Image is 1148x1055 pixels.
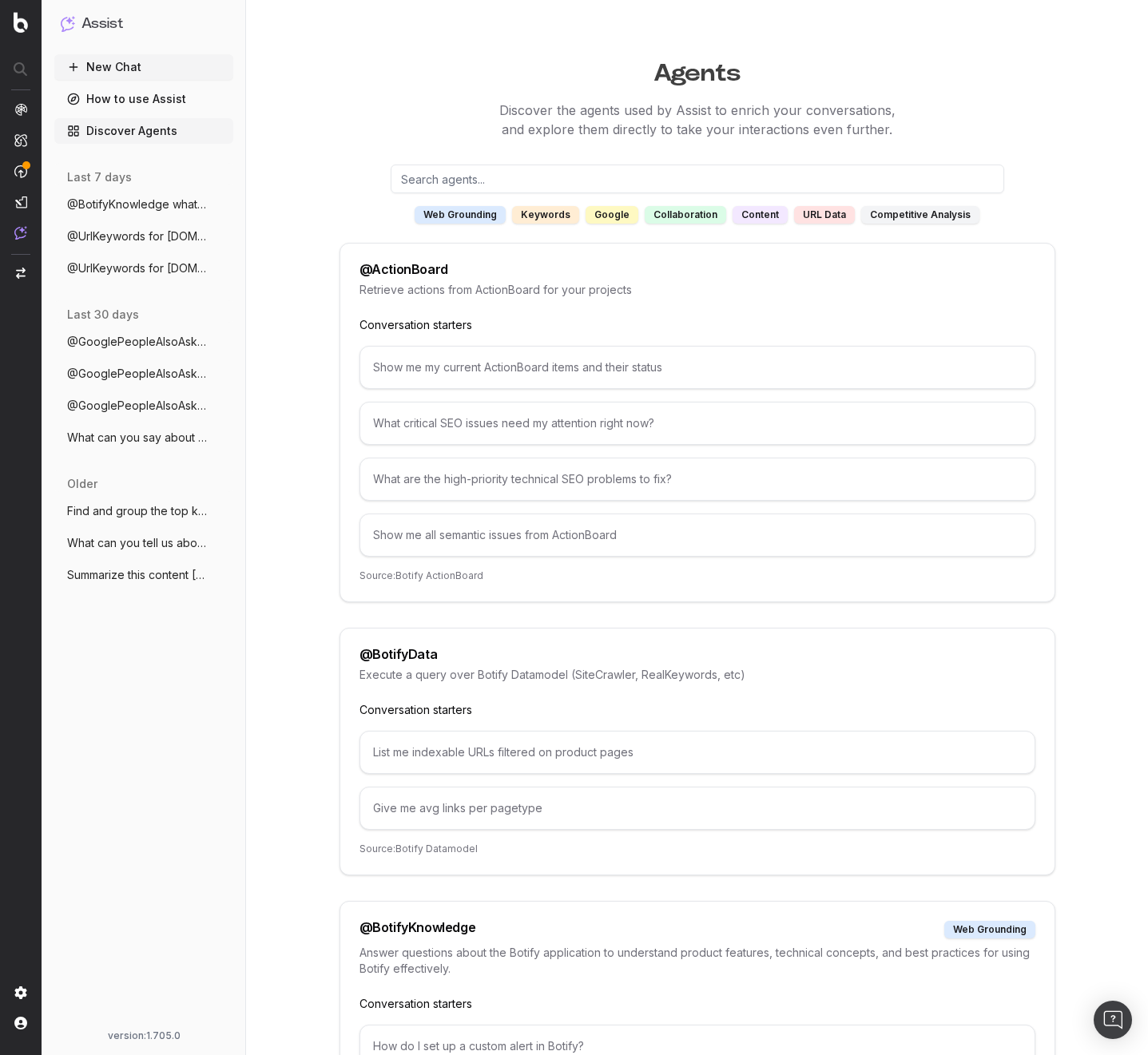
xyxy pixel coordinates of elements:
[14,12,28,33] img: Botify logo
[1094,1001,1132,1039] div: Open Intercom Messenger
[67,169,132,185] span: last 7 days
[14,133,27,147] img: Intelligence
[67,503,208,519] span: Find and group the top keywords for hack
[14,1017,27,1029] img: My account
[54,329,233,355] button: @GooglePeopleAlsoAsk show me related que
[359,648,438,660] div: @ BotifyData
[359,787,1035,830] div: Give me avg links per pagetype
[246,101,1148,139] p: Discover the agents used by Assist to enrich your conversations, and explore them directly to tak...
[359,843,1035,855] p: Source: Botify Datamodel
[54,393,233,418] button: @GooglePeopleAlsoAsk What is a LLM?
[415,206,506,224] div: web grounding
[54,562,233,588] button: Summarize this content [URL][PERSON_NAME]
[359,996,1035,1012] p: Conversation starters
[67,430,208,446] span: What can you say about [PERSON_NAME]? H
[645,206,726,224] div: collaboration
[861,206,979,224] div: competitive analysis
[54,498,233,524] button: Find and group the top keywords for hack
[16,268,26,279] img: Switch project
[54,425,233,450] button: What can you say about [PERSON_NAME]? H
[67,260,208,276] span: @UrlKeywords for [DOMAIN_NAME] last 7 da
[359,702,1035,718] p: Conversation starters
[14,226,27,240] img: Assist
[944,921,1035,938] div: web grounding
[14,986,27,999] img: Setting
[61,16,75,31] img: Assist
[359,317,1035,333] p: Conversation starters
[733,206,788,224] div: content
[359,945,1035,977] p: Answer questions about the Botify application to understand product features, technical concepts,...
[61,13,227,35] button: Assist
[61,1029,227,1042] div: version: 1.705.0
[54,192,233,217] button: @BotifyKnowledge whats bql?
[359,569,1035,582] p: Source: Botify ActionBoard
[359,667,1035,683] p: Execute a query over Botify Datamodel (SiteCrawler, RealKeywords, etc)
[67,196,208,212] span: @BotifyKnowledge whats bql?
[359,263,448,276] div: @ ActionBoard
[246,51,1148,88] h1: Agents
[512,206,579,224] div: keywords
[54,530,233,556] button: What can you tell us about [PERSON_NAME]
[54,224,233,249] button: @UrlKeywords for [DOMAIN_NAME] last 7 d
[794,206,855,224] div: URL data
[359,514,1035,557] div: Show me all semantic issues from ActionBoard
[67,398,208,414] span: @GooglePeopleAlsoAsk What is a LLM?
[54,86,233,112] a: How to use Assist
[359,458,1035,501] div: What are the high-priority technical SEO problems to fix?
[67,366,208,382] span: @GooglePeopleAlsoAsk what's is a LLM?
[359,731,1035,774] div: List me indexable URLs filtered on product pages
[359,921,476,938] div: @ BotifyKnowledge
[67,535,208,551] span: What can you tell us about [PERSON_NAME]
[81,13,123,35] h1: Assist
[14,165,27,178] img: Activation
[67,228,208,244] span: @UrlKeywords for [DOMAIN_NAME] last 7 d
[391,165,1004,193] input: Search agents...
[54,54,233,80] button: New Chat
[14,103,27,116] img: Analytics
[14,196,27,208] img: Studio
[54,118,233,144] a: Discover Agents
[67,476,97,492] span: older
[54,361,233,387] button: @GooglePeopleAlsoAsk what's is a LLM?
[67,307,139,323] span: last 30 days
[359,346,1035,389] div: Show me my current ActionBoard items and their status
[359,402,1035,445] div: What critical SEO issues need my attention right now?
[586,206,638,224] div: google
[359,282,1035,298] p: Retrieve actions from ActionBoard for your projects
[67,567,208,583] span: Summarize this content [URL][PERSON_NAME]
[54,256,233,281] button: @UrlKeywords for [DOMAIN_NAME] last 7 da
[67,334,208,350] span: @GooglePeopleAlsoAsk show me related que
